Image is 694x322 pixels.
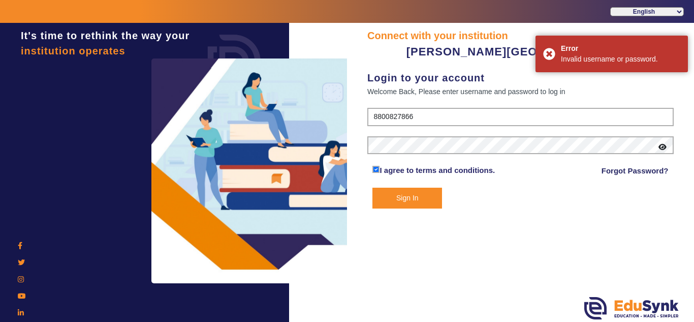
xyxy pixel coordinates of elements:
[367,70,674,85] div: Login to your account
[380,166,495,174] a: I agree to terms and conditions.
[367,85,674,98] div: Welcome Back, Please enter username and password to log in
[372,188,442,209] button: Sign In
[151,58,365,283] img: login3.png
[367,28,674,43] div: Connect with your institution
[21,30,190,41] span: It's time to rethink the way your
[367,43,674,60] div: [PERSON_NAME][GEOGRAPHIC_DATA]
[196,23,272,99] img: login.png
[367,108,674,126] input: User Name
[584,297,679,319] img: edusynk.png
[21,45,125,56] span: institution operates
[561,54,680,65] div: Invalid username or password.
[561,43,680,54] div: Error
[602,165,669,177] a: Forgot Password?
